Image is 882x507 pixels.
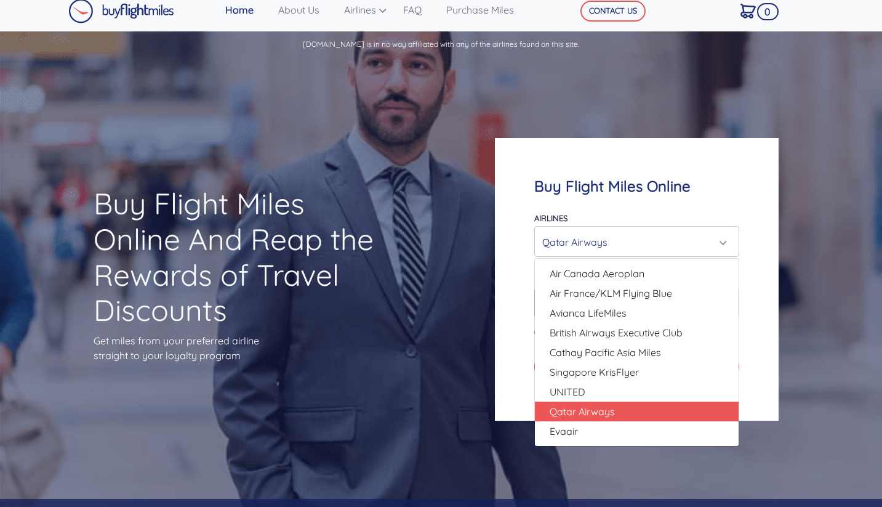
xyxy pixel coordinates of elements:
[550,266,644,281] span: Air Canada Aeroplan
[550,404,615,419] span: Qatar Airways
[740,4,756,18] img: Cart
[542,230,724,254] div: Qatar Airways
[534,177,739,195] h4: Buy Flight Miles Online
[94,186,387,328] h1: Buy Flight Miles Online And Reap the Rewards of Travel Discounts
[550,325,683,340] span: British Airways Executive Club
[580,1,646,22] button: CONTACT US
[550,306,627,320] span: Avianca LifeMiles
[550,384,585,399] span: UNITED
[534,213,567,223] label: Airlines
[534,226,739,257] button: Qatar Airways
[757,3,779,20] span: 0
[550,424,578,439] span: Evaair
[550,286,672,301] span: Air France/KLM Flying Blue
[94,333,387,363] p: Get miles from your preferred airline straight to your loyalty program
[550,345,661,360] span: Cathay Pacific Asia Miles
[550,365,639,379] span: Singapore KrisFlyer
